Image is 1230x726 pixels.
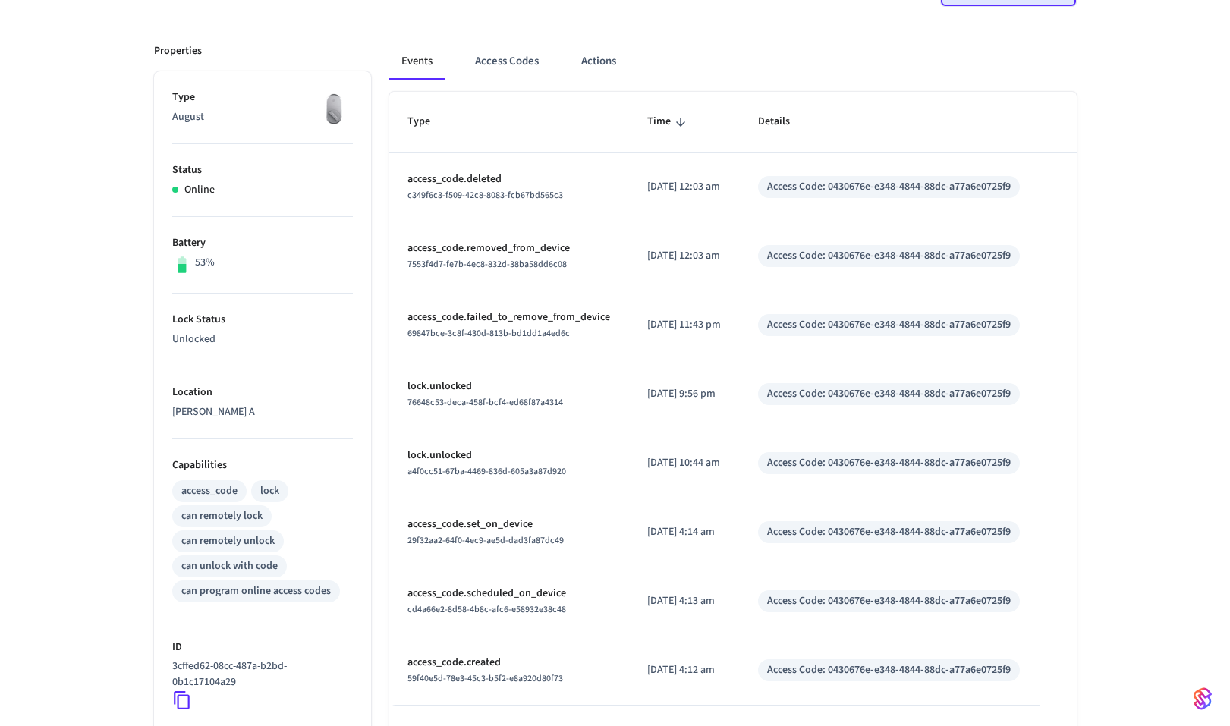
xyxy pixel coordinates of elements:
[647,662,722,678] p: [DATE] 4:12 am
[647,593,722,609] p: [DATE] 4:13 am
[407,310,612,325] p: access_code.failed_to_remove_from_device
[407,258,567,271] span: 7553f4d7-fe7b-4ec8-832d-38ba58dd6c08
[181,483,238,499] div: access_code
[407,655,612,671] p: access_code.created
[172,457,353,473] p: Capabilities
[767,662,1011,678] div: Access Code: 0430676e-e348-4844-88dc-a77a6e0725f9
[647,386,722,402] p: [DATE] 9:56 pm
[389,92,1077,705] table: sticky table
[172,658,347,690] p: 3cffed62-08cc-487a-b2bd-0b1c17104a29
[184,182,215,198] p: Online
[758,110,810,134] span: Details
[407,517,612,533] p: access_code.set_on_device
[315,90,353,127] img: August Wifi Smart Lock 3rd Gen, Silver, Front
[172,640,353,655] p: ID
[154,43,202,59] p: Properties
[172,385,353,401] p: Location
[767,524,1011,540] div: Access Code: 0430676e-e348-4844-88dc-a77a6e0725f9
[407,327,570,340] span: 69847bce-3c8f-430d-813b-bd1dd1a4ed6c
[767,317,1011,333] div: Access Code: 0430676e-e348-4844-88dc-a77a6e0725f9
[389,43,445,80] button: Events
[172,332,353,347] p: Unlocked
[407,534,564,547] span: 29f32aa2-64f0-4ec9-ae5d-dad3fa87dc49
[767,248,1011,264] div: Access Code: 0430676e-e348-4844-88dc-a77a6e0725f9
[647,110,690,134] span: Time
[1194,687,1212,711] img: SeamLogoGradient.69752ec5.svg
[407,603,566,616] span: cd4a66e2-8d58-4b8c-afc6-e58932e38c48
[767,386,1011,402] div: Access Code: 0430676e-e348-4844-88dc-a77a6e0725f9
[407,379,612,394] p: lock.unlocked
[407,110,450,134] span: Type
[172,90,353,105] p: Type
[407,465,566,478] span: a4f0cc51-67ba-4469-836d-605a3a87d920
[181,583,331,599] div: can program online access codes
[647,317,722,333] p: [DATE] 11:43 pm
[407,240,612,256] p: access_code.removed_from_device
[172,109,353,125] p: August
[172,404,353,420] p: [PERSON_NAME] A
[767,593,1011,609] div: Access Code: 0430676e-e348-4844-88dc-a77a6e0725f9
[172,235,353,251] p: Battery
[407,586,612,602] p: access_code.scheduled_on_device
[181,508,263,524] div: can remotely lock
[647,455,722,471] p: [DATE] 10:44 am
[260,483,279,499] div: lock
[407,448,612,464] p: lock.unlocked
[389,43,1077,80] div: ant example
[407,189,563,202] span: c349f6c3-f509-42c8-8083-fcb67bd565c3
[172,162,353,178] p: Status
[569,43,628,80] button: Actions
[407,396,563,409] span: 76648c53-deca-458f-bcf4-ed68f87a4314
[181,533,275,549] div: can remotely unlock
[767,179,1011,195] div: Access Code: 0430676e-e348-4844-88dc-a77a6e0725f9
[172,312,353,328] p: Lock Status
[407,672,563,685] span: 59f40e5d-78e3-45c3-b5f2-e8a920d80f73
[767,455,1011,471] div: Access Code: 0430676e-e348-4844-88dc-a77a6e0725f9
[647,179,722,195] p: [DATE] 12:03 am
[407,171,612,187] p: access_code.deleted
[181,558,278,574] div: can unlock with code
[463,43,551,80] button: Access Codes
[647,248,722,264] p: [DATE] 12:03 am
[195,255,215,271] p: 53%
[647,524,722,540] p: [DATE] 4:14 am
